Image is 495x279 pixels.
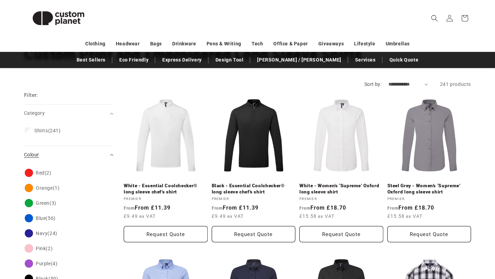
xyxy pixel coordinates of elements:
a: Best Sellers [73,54,109,66]
span: Colour [24,152,39,157]
summary: Category (0 selected) [24,104,113,122]
a: Services [352,54,379,66]
a: Quick Quote [386,54,422,66]
a: Giveaways [318,38,344,50]
summary: Search [427,11,442,26]
img: Custom Planet [24,3,93,34]
a: White - Essential Coolchecker® long sleeve chef’s shirt [124,183,208,195]
span: Shirts [34,128,48,133]
a: Headwear [116,38,140,50]
button: Request Quote [299,226,383,242]
h2: Filter: [24,91,38,99]
a: White - Women’s ‘Supreme’ Oxford long sleeve shirt [299,183,383,195]
summary: Colour (0 selected) [24,146,113,164]
iframe: Chat Widget [377,205,495,279]
a: Drinkware [172,38,196,50]
span: (241) [34,127,61,134]
a: Bags [150,38,162,50]
label: Sort by: [364,81,382,87]
a: Eco Friendly [116,54,152,66]
a: Tech [252,38,263,50]
a: Design Tool [212,54,247,66]
a: Office & Paper [273,38,308,50]
a: Black - Essential Coolchecker® long sleeve chef’s shirt [212,183,296,195]
: Request Quote [124,226,208,242]
span: Category [24,110,45,116]
a: Steel Grey - Women’s ‘Supreme’ Oxford long sleeve shirt [387,183,471,195]
button: Request Quote [212,226,296,242]
a: [PERSON_NAME] / [PERSON_NAME] [254,54,344,66]
a: Clothing [85,38,106,50]
a: Pens & Writing [207,38,241,50]
a: Express Delivery [159,54,205,66]
span: 241 products [440,81,471,87]
a: Lifestyle [354,38,375,50]
a: Umbrellas [386,38,410,50]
